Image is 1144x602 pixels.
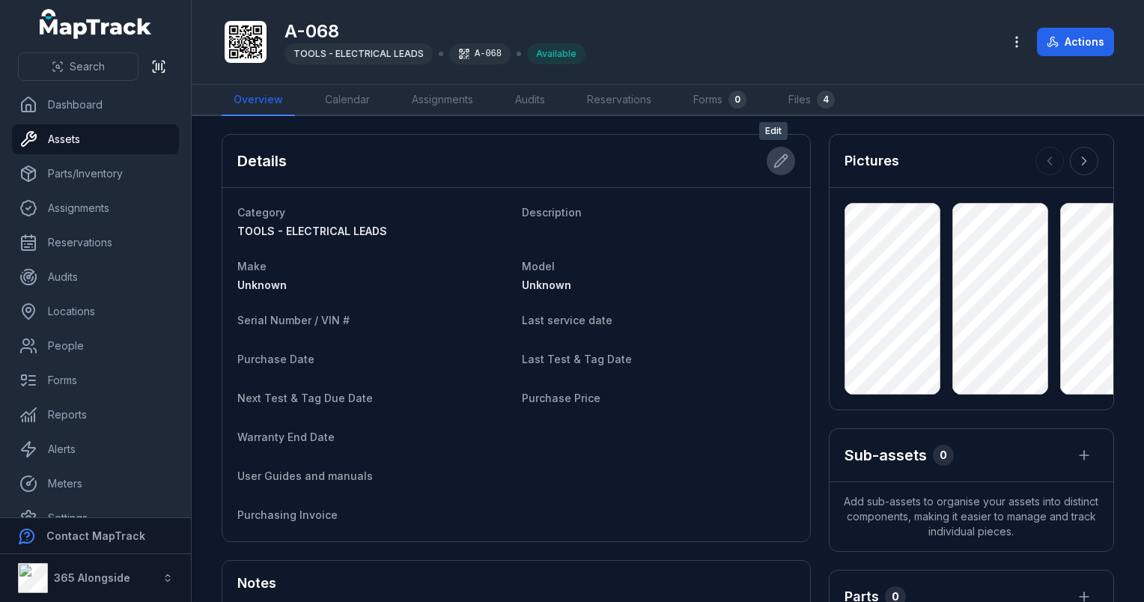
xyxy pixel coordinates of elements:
[40,9,152,39] a: MapTrack
[845,445,927,466] h2: Sub-assets
[70,59,105,74] span: Search
[522,279,571,291] span: Unknown
[237,225,387,237] span: TOOLS - ELECTRICAL LEADS
[237,508,338,521] span: Purchasing Invoice
[237,469,373,482] span: User Guides and manuals
[817,91,835,109] div: 4
[12,365,179,395] a: Forms
[12,297,179,326] a: Locations
[12,124,179,154] a: Assets
[12,400,179,430] a: Reports
[237,314,350,326] span: Serial Number / VIN #
[830,482,1113,551] span: Add sub-assets to organise your assets into distinct components, making it easier to manage and t...
[12,469,179,499] a: Meters
[522,314,612,326] span: Last service date
[12,159,179,189] a: Parts/Inventory
[237,260,267,273] span: Make
[237,353,314,365] span: Purchase Date
[313,85,382,116] a: Calendar
[759,122,788,140] span: Edit
[237,392,373,404] span: Next Test & Tag Due Date
[46,529,145,542] strong: Contact MapTrack
[503,85,557,116] a: Audits
[12,90,179,120] a: Dashboard
[237,279,287,291] span: Unknown
[522,206,582,219] span: Description
[845,150,899,171] h3: Pictures
[18,52,139,81] button: Search
[237,431,335,443] span: Warranty End Date
[776,85,847,116] a: Files4
[237,573,276,594] h3: Notes
[12,193,179,223] a: Assignments
[12,503,179,533] a: Settings
[1037,28,1114,56] button: Actions
[237,150,287,171] h2: Details
[575,85,663,116] a: Reservations
[933,445,954,466] div: 0
[449,43,511,64] div: A-068
[522,260,555,273] span: Model
[522,392,600,404] span: Purchase Price
[522,353,632,365] span: Last Test & Tag Date
[400,85,485,116] a: Assignments
[728,91,746,109] div: 0
[12,434,179,464] a: Alerts
[12,228,179,258] a: Reservations
[54,571,130,584] strong: 365 Alongside
[293,48,424,59] span: TOOLS - ELECTRICAL LEADS
[12,262,179,292] a: Audits
[237,206,285,219] span: Category
[527,43,585,64] div: Available
[12,331,179,361] a: People
[222,85,295,116] a: Overview
[681,85,758,116] a: Forms0
[285,19,585,43] h1: A-068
